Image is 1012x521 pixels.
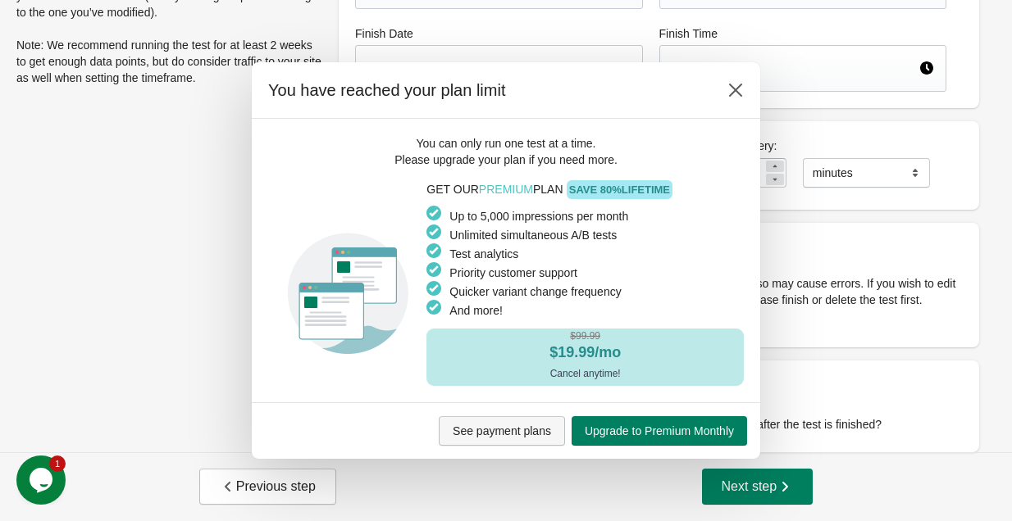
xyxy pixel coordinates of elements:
p: Cancel anytime! [426,361,744,386]
span: Upgrade to Premium Monthly [585,424,734,437]
img: Group [354,261,382,268]
span: Unlimited simultaneous A/B tests [449,229,617,242]
p: $ 99.99 [426,328,744,345]
span: Up to 5,000 impressions per month [449,210,628,223]
span: See payment plans [453,424,551,437]
p: $ 19.99 /mo [426,345,744,361]
img: Vector [304,315,347,318]
img: Vector [337,280,380,283]
img: Group [321,297,349,303]
div: GET OUR PLAN [426,181,744,385]
span: SAVE 80% LIFETIME [567,180,673,199]
button: Upgrade to Premium Monthly [572,416,747,446]
span: Priority customer support [449,266,577,279]
span: Test analytics [449,247,518,260]
img: Vector [304,319,347,322]
img: Vector [304,324,347,326]
img: Group [296,282,297,283]
span: And more! [449,304,503,317]
button: See payment plans [439,416,565,446]
h2: You have reached your plan limit [268,79,704,102]
img: Mask group [287,214,408,354]
span: Quicker variant change frequency [449,285,621,298]
span: You can only run one test at a time. Please upgrade your plan if you need more. [394,137,618,166]
img: Vector [337,276,380,279]
img: Vector [304,311,347,314]
iframe: chat widget [16,455,69,505]
span: PREMIUM [479,183,533,196]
